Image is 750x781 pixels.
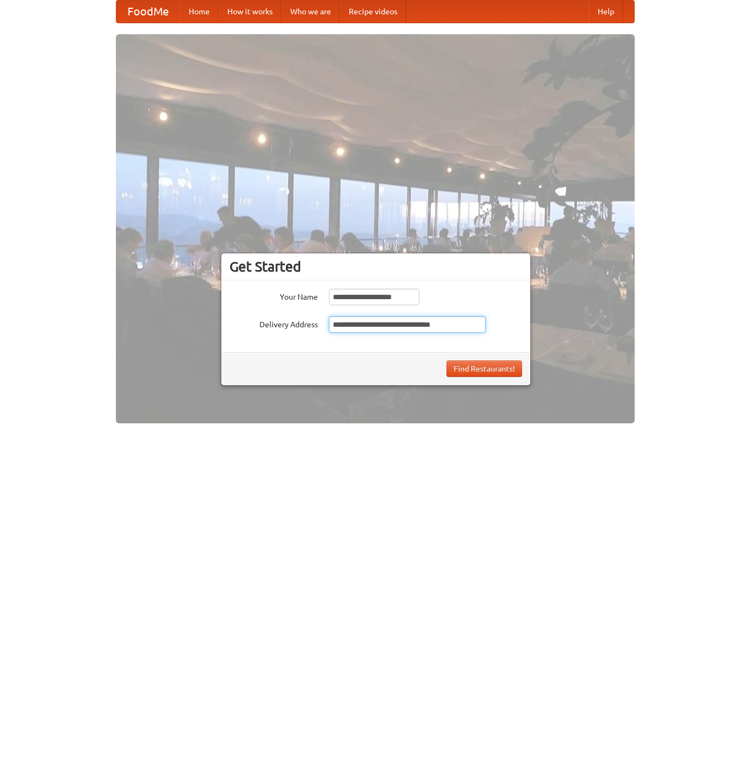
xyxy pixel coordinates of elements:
a: Recipe videos [340,1,406,23]
label: Your Name [230,289,318,302]
a: Help [589,1,623,23]
h3: Get Started [230,258,522,275]
a: Home [180,1,219,23]
a: How it works [219,1,281,23]
button: Find Restaurants! [446,360,522,377]
a: Who we are [281,1,340,23]
a: FoodMe [116,1,180,23]
label: Delivery Address [230,316,318,330]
